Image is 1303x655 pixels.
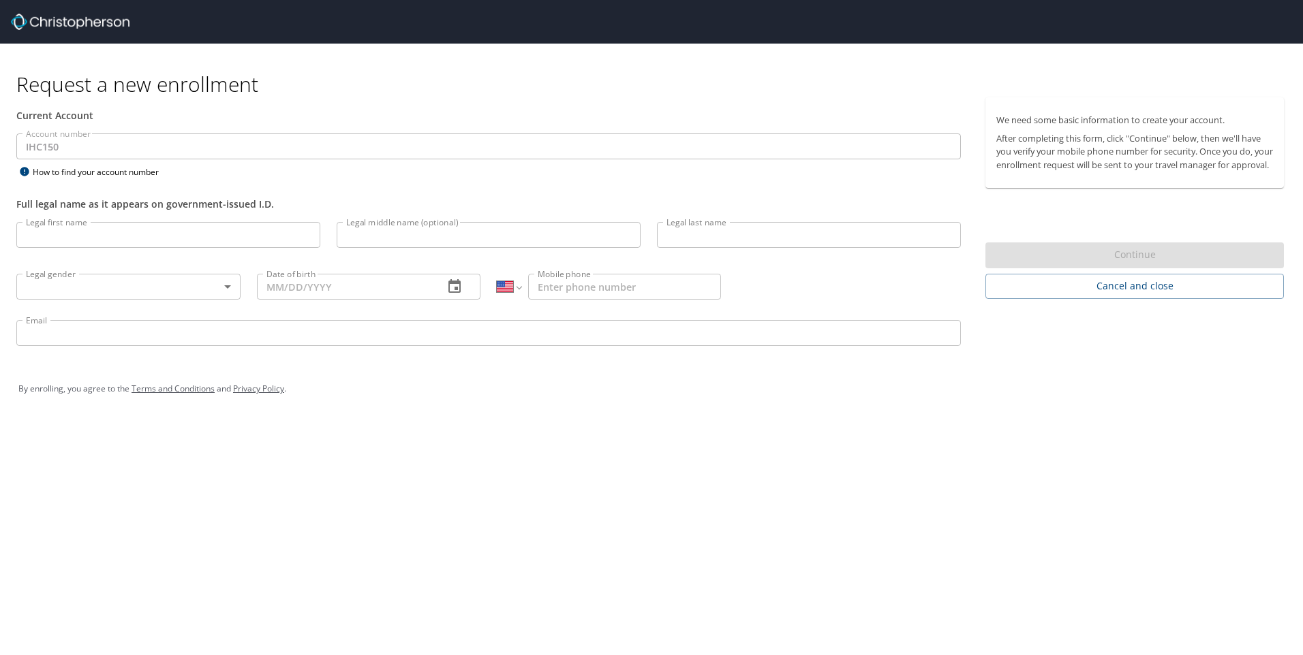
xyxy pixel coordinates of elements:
button: Cancel and close [985,274,1284,299]
div: ​ [16,274,241,300]
a: Terms and Conditions [132,383,215,394]
span: Cancel and close [996,278,1273,295]
img: cbt logo [11,14,129,30]
p: We need some basic information to create your account. [996,114,1273,127]
a: Privacy Policy [233,383,284,394]
h1: Request a new enrollment [16,71,1295,97]
div: Full legal name as it appears on government-issued I.D. [16,197,961,211]
div: Current Account [16,108,961,123]
input: MM/DD/YYYY [257,274,433,300]
p: After completing this form, click "Continue" below, then we'll have you verify your mobile phone ... [996,132,1273,172]
div: By enrolling, you agree to the and . [18,372,1285,406]
input: Enter phone number [528,274,721,300]
div: How to find your account number [16,163,187,180]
